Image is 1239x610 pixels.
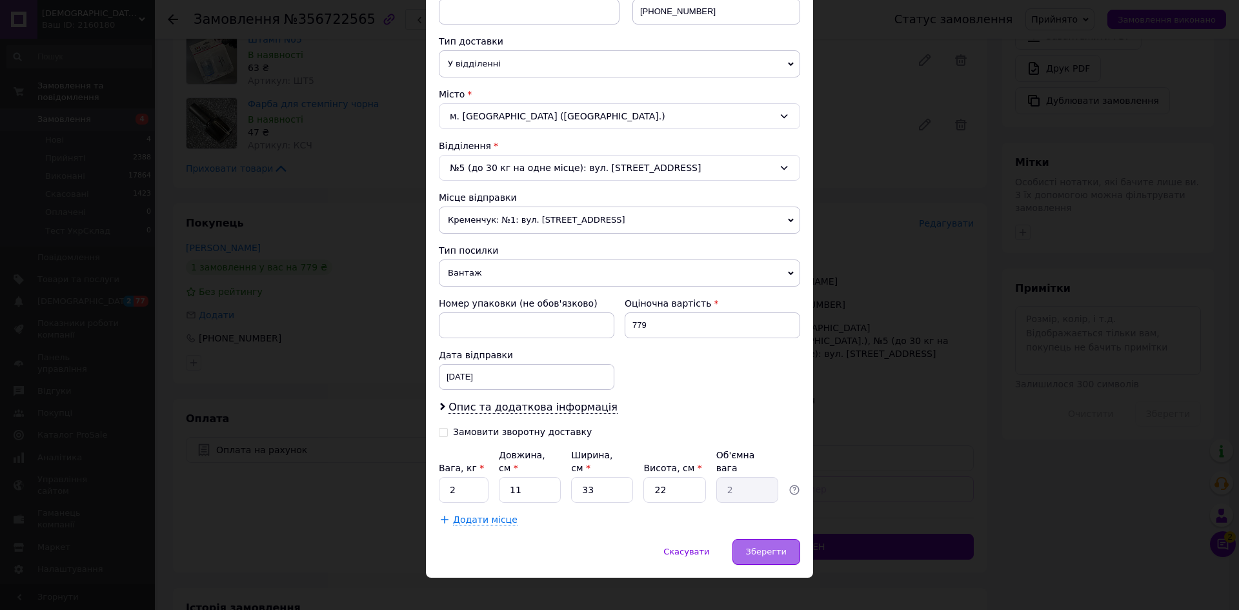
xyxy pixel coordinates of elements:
label: Висота, см [643,463,701,473]
div: Замовити зворотну доставку [453,427,592,438]
div: м. [GEOGRAPHIC_DATA] ([GEOGRAPHIC_DATA].) [439,103,800,129]
div: Дата відправки [439,349,614,361]
span: Додати місце [453,514,518,525]
span: Тип доставки [439,36,503,46]
div: Місто [439,88,800,101]
span: Опис та додаткова інформація [448,401,618,414]
span: Зберегти [746,547,787,556]
span: Скасувати [663,547,709,556]
label: Ширина, см [571,450,612,473]
div: Об'ємна вага [716,449,778,474]
span: Вантаж [439,259,800,287]
label: Вага, кг [439,463,484,473]
span: Кременчук: №1: вул. [STREET_ADDRESS] [439,207,800,234]
span: Тип посилки [439,245,498,256]
div: №5 (до 30 кг на одне місце): вул. [STREET_ADDRESS] [439,155,800,181]
label: Довжина, см [499,450,545,473]
div: Оціночна вартість [625,297,800,310]
span: У відділенні [439,50,800,77]
div: Відділення [439,139,800,152]
span: Місце відправки [439,192,517,203]
div: Номер упаковки (не обов'язково) [439,297,614,310]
